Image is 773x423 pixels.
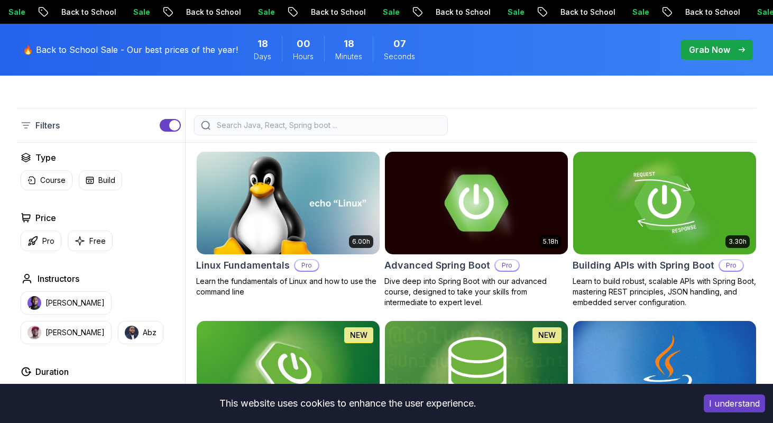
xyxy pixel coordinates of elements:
button: instructor img[PERSON_NAME] [21,321,112,344]
p: 3.30h [729,237,747,246]
h2: Type [35,151,56,164]
span: Seconds [384,51,415,62]
span: 7 Seconds [393,36,406,51]
p: Grab Now [689,43,730,56]
button: instructor imgAbz [118,321,163,344]
p: Abz [143,327,157,338]
span: Days [254,51,271,62]
a: Building APIs with Spring Boot card3.30hBuilding APIs with Spring BootProLearn to build robust, s... [573,151,757,308]
p: Course [40,175,66,186]
p: Free [89,236,106,246]
h2: Price [35,212,56,224]
button: Accept cookies [704,394,765,412]
div: This website uses cookies to enhance the user experience. [8,392,688,415]
p: Pro [495,260,519,271]
p: Pro [42,236,54,246]
p: [PERSON_NAME] [45,327,105,338]
p: Learn to build robust, scalable APIs with Spring Boot, mastering REST principles, JSON handling, ... [573,276,757,308]
img: instructor img [125,326,139,339]
p: Back to School [51,7,123,17]
p: 🔥 Back to School Sale - Our best prices of the year! [23,43,238,56]
button: Free [68,231,113,251]
span: Hours [293,51,314,62]
p: Back to School [300,7,372,17]
button: Course [21,170,72,190]
p: Pro [295,260,318,271]
span: Minutes [335,51,362,62]
p: Build [98,175,115,186]
a: Linux Fundamentals card6.00hLinux FundamentalsProLearn the fundamentals of Linux and how to use t... [196,151,380,297]
h2: Linux Fundamentals [196,258,290,273]
p: Learn the fundamentals of Linux and how to use the command line [196,276,380,297]
p: Back to School [675,7,747,17]
p: 5.18h [543,237,558,246]
h2: Duration [35,365,69,378]
p: NEW [350,330,367,341]
p: Back to School [425,7,497,17]
p: 6.00h [352,237,370,246]
h2: Instructors [38,272,79,285]
p: NEW [538,330,556,341]
p: Pro [720,260,743,271]
h2: Advanced Spring Boot [384,258,490,273]
p: Sale [123,7,157,17]
span: 18 Minutes [344,36,354,51]
img: instructor img [27,326,41,339]
p: Sale [497,7,531,17]
p: Filters [35,119,60,132]
p: Sale [372,7,406,17]
p: Dive deep into Spring Boot with our advanced course, designed to take your skills from intermedia... [384,276,568,308]
p: [PERSON_NAME] [45,298,105,308]
p: Back to School [550,7,622,17]
button: Build [79,170,122,190]
img: Advanced Spring Boot card [380,149,572,256]
button: Pro [21,231,61,251]
input: Search Java, React, Spring boot ... [215,120,441,131]
p: Sale [622,7,656,17]
p: Back to School [176,7,247,17]
img: Linux Fundamentals card [197,152,380,254]
img: instructor img [27,296,41,310]
a: Advanced Spring Boot card5.18hAdvanced Spring BootProDive deep into Spring Boot with our advanced... [384,151,568,308]
span: 0 Hours [297,36,310,51]
h2: Building APIs with Spring Boot [573,258,714,273]
span: 18 Days [257,36,268,51]
button: instructor img[PERSON_NAME] [21,291,112,315]
p: Sale [247,7,281,17]
img: Building APIs with Spring Boot card [573,152,756,254]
